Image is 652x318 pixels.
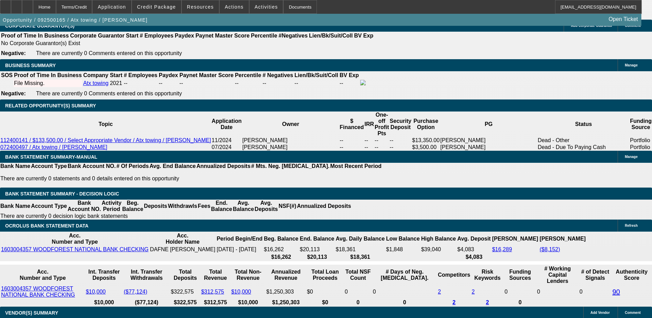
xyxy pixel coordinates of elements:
td: 11/2024 [211,137,242,144]
th: Annualized Deposits [196,163,251,170]
td: $1,848 [386,246,420,253]
th: Avg. Deposits [254,200,278,213]
span: BUSINESS SUMMARY [5,63,56,68]
td: 07/2024 [211,144,242,151]
td: -- [339,79,359,87]
th: Security Deposit [389,112,412,137]
th: # of Detect Signals [579,265,611,285]
th: SOS [1,72,13,79]
a: ($77,124) [124,289,147,295]
th: Competitors [438,265,471,285]
th: Beg. Balance [122,200,143,213]
td: -- [294,79,339,87]
td: -- [364,137,375,144]
th: $312,575 [201,299,230,306]
a: $312,575 [201,289,224,295]
th: 0 [344,299,372,306]
div: $1,250,303 [266,289,306,295]
span: VENDOR(S) SUMMARY [5,310,58,316]
b: Percentile [251,33,277,39]
td: $4,083 [457,246,491,253]
th: [PERSON_NAME] [492,232,539,245]
a: Atx towing [83,80,109,86]
td: -- [339,137,364,144]
a: ($8,152) [540,246,560,252]
th: Acc. Number and Type [1,232,149,245]
td: -- [389,144,412,151]
td: Dead - Due To Paying Cash [537,144,630,151]
a: $10,000 [86,289,106,295]
td: [PERSON_NAME] [242,137,339,144]
td: -- [364,144,375,151]
button: Resources [182,0,219,13]
button: Activities [250,0,283,13]
th: # Working Capital Lenders [537,265,578,285]
th: High Balance [421,232,456,245]
th: IRR [364,112,375,137]
b: Negative: [1,91,26,96]
b: BV Exp [354,33,373,39]
th: Status [537,112,630,137]
th: Acc. Holder Name [150,232,216,245]
th: Most Recent Period [330,163,382,170]
th: $0 [307,299,344,306]
button: Actions [220,0,249,13]
span: Comment [625,311,641,315]
span: Refresh [625,224,638,227]
b: Corporate Guarantor [70,33,124,39]
th: Bank Account NO. [67,200,101,213]
th: Int. Transfer Withdrawals [123,265,170,285]
th: Risk Keywords [471,265,504,285]
th: $322,575 [170,299,200,306]
span: Manage [625,63,638,67]
button: Application [92,0,131,13]
td: No Corporate Guarantor(s) Exist [1,40,376,47]
th: Owner [242,112,339,137]
b: Paydex [159,72,178,78]
th: # Days of Neg. [MEDICAL_DATA]. [373,265,437,285]
div: -- [179,80,233,86]
th: Application Date [211,112,242,137]
b: Start [110,72,122,78]
th: Total Revenue [201,265,230,285]
b: Company [83,72,108,78]
th: Account Type [31,200,67,213]
td: DAFNE [PERSON_NAME] [150,246,216,253]
b: # Negatives [263,72,293,78]
span: RELATED OPPORTUNITY(S) SUMMARY [5,103,96,108]
td: -- [339,144,364,151]
span: Resources [187,4,214,10]
span: OCROLUS BANK STATEMENT DATA [5,223,88,229]
a: 1603004357 WOODFOREST NATIONAL BANK CHECKING [1,246,148,252]
b: # Employees [124,72,157,78]
th: Avg. End Balance [149,163,196,170]
th: Avg. Balance [232,200,254,213]
a: 072400497 / Atx towing / [PERSON_NAME] [0,144,107,150]
a: $16,289 [492,246,512,252]
td: $0 [307,285,344,298]
th: $ Financed [339,112,364,137]
th: $16,262 [264,254,299,261]
th: NSF(#) [278,200,297,213]
td: $20,113 [299,246,334,253]
span: BANK STATEMENT SUMMARY-MANUAL [5,154,97,160]
th: # Of Periods [116,163,149,170]
th: $4,083 [457,254,491,261]
span: Actions [225,4,244,10]
div: -- [263,80,293,86]
a: Open Ticket [606,13,641,25]
th: Beg. Balance [264,232,299,245]
th: Avg. Deposit [457,232,491,245]
th: Proof of Time In Business [1,32,69,39]
td: $322,575 [170,285,200,298]
td: -- [374,137,389,144]
th: Total Loan Proceeds [307,265,344,285]
th: Int. Transfer Deposits [86,265,123,285]
th: $10,000 [231,299,265,306]
th: One-off Profit Pts [374,112,389,137]
td: 0 [344,285,372,298]
th: Total Deposits [170,265,200,285]
th: $20,113 [299,254,334,261]
th: PG [440,112,537,137]
a: 2 [453,299,456,305]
